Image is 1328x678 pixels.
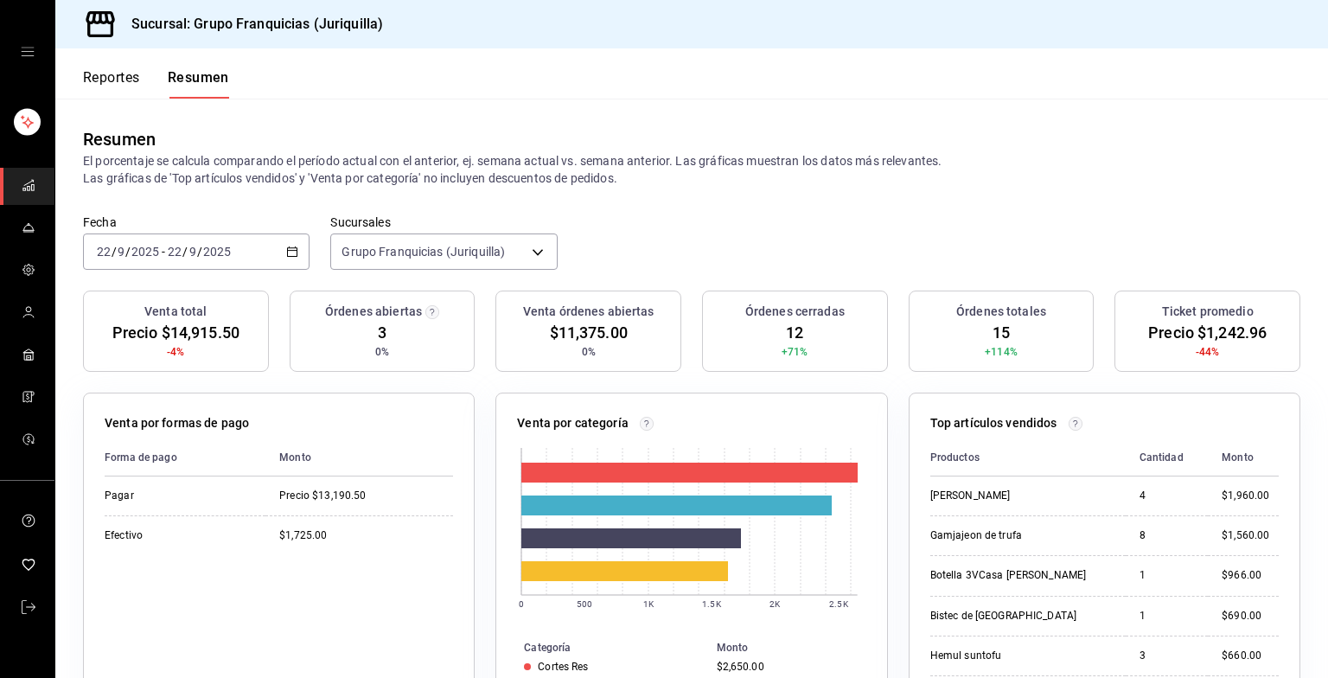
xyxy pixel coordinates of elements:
div: Efectivo [105,528,252,543]
h3: Ticket promedio [1162,303,1254,321]
th: Monto [1208,439,1279,477]
span: - [162,245,165,259]
span: Precio $14,915.50 [112,321,239,344]
span: Precio $1,242.96 [1148,321,1267,344]
div: [PERSON_NAME] [930,489,1103,503]
span: / [197,245,202,259]
div: Pestañas de navegación [83,69,229,99]
h3: Venta total [144,303,207,321]
div: 1 [1140,609,1194,624]
input: ---- [202,245,232,259]
text: 1K [643,599,654,609]
text: 2.5K [830,599,849,609]
div: $1,560.00 [1222,528,1279,543]
th: Monto [265,439,453,477]
span: 15 [993,321,1010,344]
th: Forma de pago [105,439,265,477]
span: -4% [167,344,184,360]
text: 2K [769,599,781,609]
input: ---- [131,245,160,259]
th: Monto [710,638,887,657]
div: Precio $13,190.50 [279,489,453,503]
p: El porcentaje se calcula comparando el período actual con el anterior, ej. semana actual vs. sema... [83,152,1300,187]
input: -- [96,245,112,259]
span: / [125,245,131,259]
span: / [112,245,117,259]
span: $11,375.00 [550,321,628,344]
div: $1,725.00 [279,528,453,543]
p: Venta por categoría [517,414,629,432]
h3: Venta órdenes abiertas [523,303,654,321]
input: -- [117,245,125,259]
div: 4 [1140,489,1194,503]
h3: Órdenes totales [956,303,1046,321]
div: 8 [1140,528,1194,543]
div: Resumen [83,126,156,152]
div: $2,650.00 [717,661,859,673]
th: Productos [930,439,1126,477]
div: 1 [1140,568,1194,583]
div: $690.00 [1222,609,1279,624]
span: +71% [782,344,808,360]
label: Fecha [83,216,310,228]
span: / [182,245,188,259]
span: 0% [582,344,596,360]
h3: Sucursal: Grupo Franquicias (Juriquilla) [118,14,383,35]
span: Grupo Franquicias (Juriquilla) [342,243,505,260]
input: -- [167,245,182,259]
span: 3 [378,321,386,344]
div: $660.00 [1222,649,1279,663]
th: Categoría [496,638,709,657]
div: 3 [1140,649,1194,663]
button: cajón abierto [21,45,35,59]
p: Top artículos vendidos [930,414,1057,432]
label: Sucursales [330,216,557,228]
span: +114% [985,344,1018,360]
span: -44% [1196,344,1220,360]
div: Gamjajeon de trufa [930,528,1103,543]
text: 1.5K [703,599,722,609]
font: Reportes [83,69,140,86]
div: $1,960.00 [1222,489,1279,503]
text: 500 [577,599,592,609]
div: Bistec de [GEOGRAPHIC_DATA] [930,609,1103,624]
span: 0% [375,344,389,360]
p: Venta por formas de pago [105,414,249,432]
div: Botella 3VCasa [PERSON_NAME] [930,568,1103,583]
div: $966.00 [1222,568,1279,583]
th: Cantidad [1126,439,1208,477]
div: Pagar [105,489,252,503]
h3: Órdenes cerradas [745,303,845,321]
div: Cortes Res [538,661,588,673]
input: -- [188,245,197,259]
span: 12 [786,321,803,344]
text: 0 [519,599,524,609]
div: Hemul suntofu [930,649,1103,663]
button: Resumen [168,69,229,99]
h3: Órdenes abiertas [325,303,422,321]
